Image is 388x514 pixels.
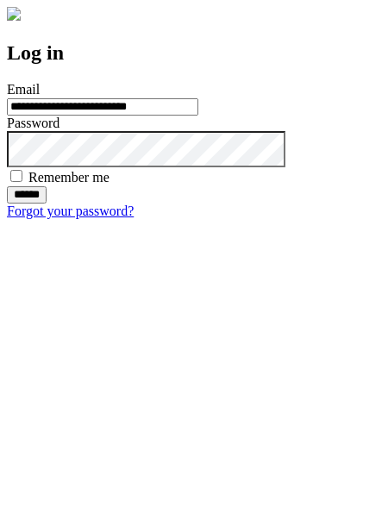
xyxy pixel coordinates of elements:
[7,116,59,130] label: Password
[7,204,134,218] a: Forgot your password?
[28,170,110,185] label: Remember me
[7,41,381,65] h2: Log in
[7,7,21,21] img: logo-4e3dc11c47720685a147b03b5a06dd966a58ff35d612b21f08c02c0306f2b779.png
[7,82,40,97] label: Email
